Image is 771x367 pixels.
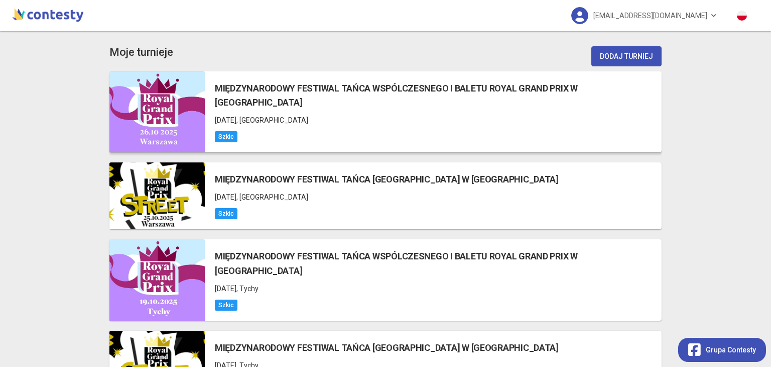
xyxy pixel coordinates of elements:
[215,208,237,219] span: Szkic
[215,249,662,278] h5: MIĘDZYNARODOWY FESTIWAL TAŃCA WSPÓLCZESNEGO I BALETU ROYAL GRAND PRIX W [GEOGRAPHIC_DATA]
[215,285,236,293] span: [DATE]
[215,116,236,124] span: [DATE]
[591,46,662,66] button: Dodaj turniej
[215,193,236,201] span: [DATE]
[109,44,173,61] h3: Moje turnieje
[236,116,308,124] span: , [GEOGRAPHIC_DATA]
[109,44,173,61] app-title: competition-list.title
[215,131,237,142] span: Szkic
[215,341,559,355] h5: MIĘDZYNARODOWY FESTIWAL TAŃCA [GEOGRAPHIC_DATA] W [GEOGRAPHIC_DATA]
[236,193,308,201] span: , [GEOGRAPHIC_DATA]
[593,5,707,26] span: [EMAIL_ADDRESS][DOMAIN_NAME]
[706,344,756,355] span: Grupa Contesty
[215,81,662,110] h5: MIĘDZYNARODOWY FESTIWAL TAŃCA WSPÓLCZESNEGO I BALETU ROYAL GRAND PRIX W [GEOGRAPHIC_DATA]
[215,172,559,187] h5: MIĘDZYNARODOWY FESTIWAL TAŃCA [GEOGRAPHIC_DATA] W [GEOGRAPHIC_DATA]
[236,285,259,293] span: , Tychy
[215,300,237,311] span: Szkic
